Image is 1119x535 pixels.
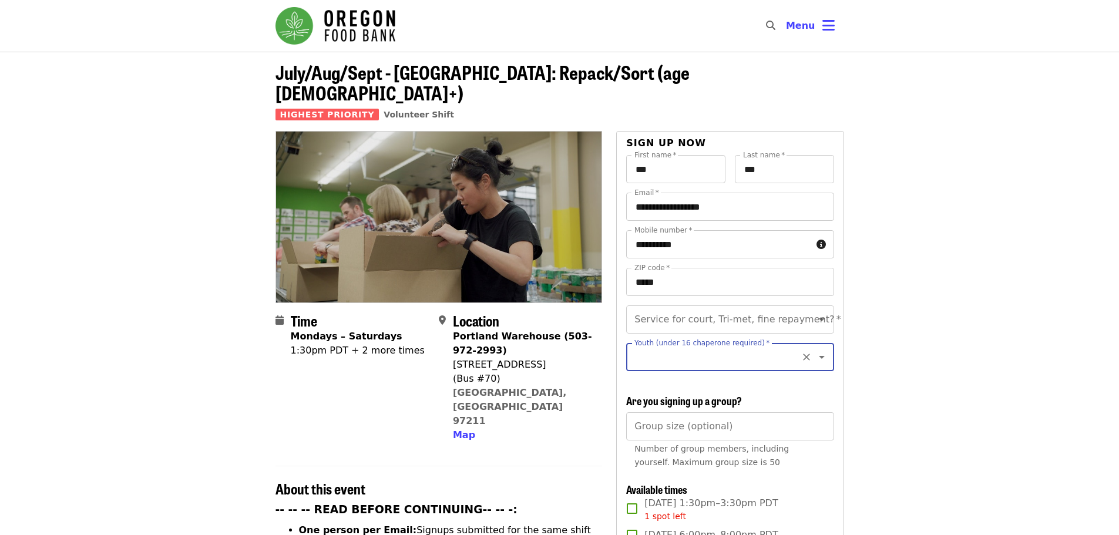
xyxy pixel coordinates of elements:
[814,311,830,328] button: Open
[453,387,567,426] a: [GEOGRAPHIC_DATA], [GEOGRAPHIC_DATA] 97211
[798,349,815,365] button: Clear
[453,429,475,440] span: Map
[453,331,592,356] strong: Portland Warehouse (503-972-2993)
[453,358,593,372] div: [STREET_ADDRESS]
[735,155,834,183] input: Last name
[766,20,775,31] i: search icon
[276,132,602,302] img: July/Aug/Sept - Portland: Repack/Sort (age 8+) organized by Oregon Food Bank
[782,12,792,40] input: Search
[814,349,830,365] button: Open
[275,478,365,499] span: About this event
[644,496,778,523] span: [DATE] 1:30pm–3:30pm PDT
[634,189,659,196] label: Email
[384,110,454,119] a: Volunteer Shift
[743,152,785,159] label: Last name
[275,315,284,326] i: calendar icon
[453,428,475,442] button: Map
[626,268,834,296] input: ZIP code
[275,503,518,516] strong: -- -- -- READ BEFORE CONTINUING-- -- -:
[634,152,677,159] label: First name
[453,310,499,331] span: Location
[626,137,706,149] span: Sign up now
[291,310,317,331] span: Time
[634,227,692,234] label: Mobile number
[291,331,402,342] strong: Mondays – Saturdays
[626,155,725,183] input: First name
[275,109,379,120] span: Highest Priority
[786,20,815,31] span: Menu
[626,412,834,440] input: [object Object]
[453,372,593,386] div: (Bus #70)
[626,393,742,408] span: Are you signing up a group?
[822,17,835,34] i: bars icon
[777,12,844,40] button: Toggle account menu
[626,482,687,497] span: Available times
[275,7,395,45] img: Oregon Food Bank - Home
[626,193,834,221] input: Email
[291,344,425,358] div: 1:30pm PDT + 2 more times
[626,230,811,258] input: Mobile number
[634,264,670,271] label: ZIP code
[634,444,789,467] span: Number of group members, including yourself. Maximum group size is 50
[439,315,446,326] i: map-marker-alt icon
[634,339,769,346] label: Youth (under 16 chaperone required)
[644,512,686,521] span: 1 spot left
[275,58,690,106] span: July/Aug/Sept - [GEOGRAPHIC_DATA]: Repack/Sort (age [DEMOGRAPHIC_DATA]+)
[816,239,826,250] i: circle-info icon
